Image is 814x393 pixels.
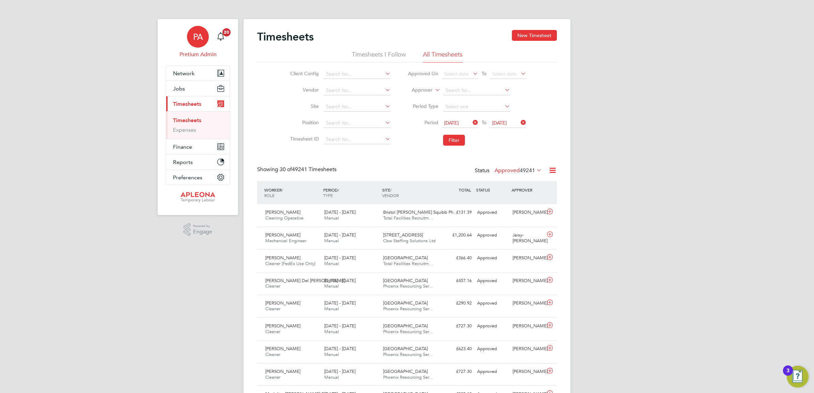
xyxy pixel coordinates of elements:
label: Period Type [408,103,438,109]
div: Approved [474,343,510,355]
span: ROLE [264,193,275,198]
label: Client Config [288,70,319,77]
button: Open Resource Center, 3 new notifications [787,366,809,388]
label: Site [288,103,319,109]
a: Timesheets [173,117,201,124]
span: Cleaner [265,283,280,289]
button: Filter [443,135,465,146]
button: Preferences [166,170,230,185]
span: Manual [324,374,339,380]
div: [PERSON_NAME] [510,343,545,355]
span: 49241 [520,167,535,174]
label: Timesheet ID [288,136,319,142]
span: [PERSON_NAME] [265,232,300,238]
div: Approved [474,230,510,241]
span: [DATE] - [DATE] [324,232,356,238]
span: Select date [492,71,517,77]
div: Approved [474,298,510,309]
button: Finance [166,139,230,154]
span: Manual [324,215,339,221]
label: Vendor [288,87,319,93]
span: Total Facilities Recruitm… [383,215,433,221]
input: Search for... [324,135,391,144]
a: Expenses [173,127,196,133]
span: [PERSON_NAME] [265,209,300,215]
div: WORKER [263,184,322,201]
span: [GEOGRAPHIC_DATA] [383,278,428,283]
span: PA [193,32,203,41]
span: TYPE [323,193,333,198]
div: 3 [786,371,789,379]
div: Approved [474,207,510,218]
span: [DATE] - [DATE] [324,255,356,261]
span: Finance [173,144,192,150]
div: £457.16 [439,275,474,286]
div: APPROVER [510,184,545,196]
span: Mechanical Engineer [265,238,306,244]
div: £727.30 [439,321,474,332]
span: 49241 Timesheets [280,166,336,173]
div: [PERSON_NAME] [510,321,545,332]
span: TOTAL [459,187,471,193]
a: Go to home page [166,192,230,203]
span: Bristol [PERSON_NAME] Squibb Ph… [383,209,458,215]
div: £131.39 [439,207,474,218]
span: Manual [324,351,339,357]
div: Approved [474,321,510,332]
span: [GEOGRAPHIC_DATA] [383,323,428,329]
span: Cleaner [265,351,280,357]
span: Phoenix Resourcing Ser… [383,306,434,312]
div: £727.30 [439,366,474,377]
div: Jaisy-[PERSON_NAME] [510,230,545,247]
div: [PERSON_NAME] [510,207,545,218]
span: [PERSON_NAME] [265,369,300,374]
span: Cleaning Operative [265,215,303,221]
span: [PERSON_NAME] [265,346,300,351]
input: Search for... [324,69,391,79]
button: Timesheets [166,96,230,111]
span: [PERSON_NAME] [265,300,300,306]
span: / [282,187,283,193]
button: Jobs [166,81,230,96]
div: Approved [474,252,510,264]
span: Phoenix Resourcing Ser… [383,374,434,380]
span: [DATE] [492,120,507,126]
label: Approver [402,87,433,94]
span: Cleaner [265,374,280,380]
span: VENDOR [382,193,399,198]
span: [GEOGRAPHIC_DATA] [383,346,428,351]
button: Reports [166,154,230,169]
a: 20 [214,26,228,48]
input: Search for... [324,102,391,112]
span: Powered by [193,223,212,229]
div: Approved [474,275,510,286]
div: £623.40 [439,343,474,355]
span: [STREET_ADDRESS] [383,232,423,238]
div: [PERSON_NAME] [510,366,545,377]
div: STATUS [474,184,510,196]
span: Manual [324,238,339,244]
span: Cbw Staffing Solutions Ltd [383,238,436,244]
span: Pretium Admin [166,50,230,59]
span: [DATE] - [DATE] [324,209,356,215]
span: [DATE] - [DATE] [324,369,356,374]
div: £366.40 [439,252,474,264]
span: 30 of [280,166,292,173]
span: Network [173,70,194,77]
span: [DATE] - [DATE] [324,323,356,329]
span: Manual [324,306,339,312]
div: £290.92 [439,298,474,309]
input: Select one [443,102,510,112]
span: [DATE] [444,120,459,126]
li: All Timesheets [423,50,463,63]
div: SITE [380,184,439,201]
a: PAPretium Admin [166,26,230,59]
span: [GEOGRAPHIC_DATA] [383,300,428,306]
span: Manual [324,261,339,266]
label: Approved On [408,70,438,77]
div: Timesheets [166,111,230,139]
span: [PERSON_NAME] [265,255,300,261]
span: Manual [324,283,339,289]
span: [DATE] - [DATE] [324,346,356,351]
div: Showing [257,166,338,173]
